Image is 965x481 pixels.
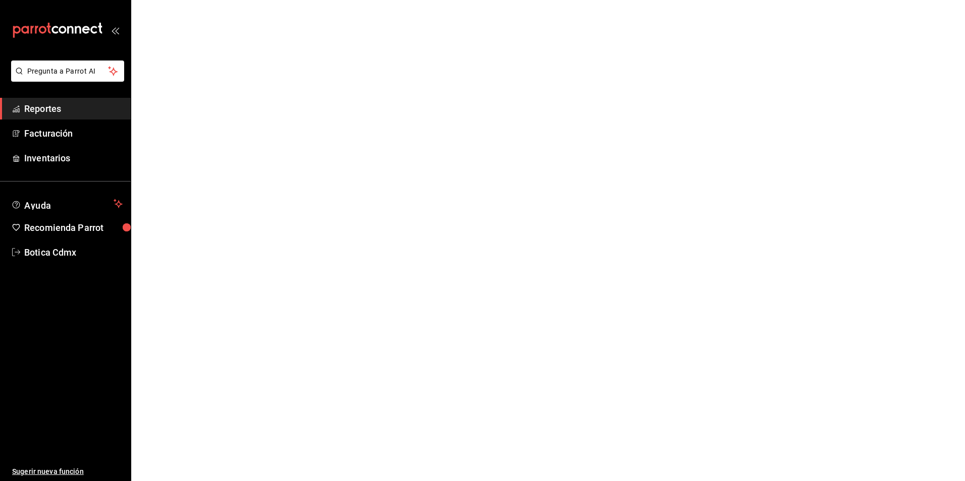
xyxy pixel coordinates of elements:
[11,61,124,82] button: Pregunta a Parrot AI
[24,198,110,210] span: Ayuda
[24,151,123,165] span: Inventarios
[111,26,119,34] button: open_drawer_menu
[24,221,123,234] span: Recomienda Parrot
[27,66,109,77] span: Pregunta a Parrot AI
[24,102,123,115] span: Reportes
[24,127,123,140] span: Facturación
[12,466,123,477] span: Sugerir nueva función
[7,73,124,84] a: Pregunta a Parrot AI
[24,246,123,259] span: Botica Cdmx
